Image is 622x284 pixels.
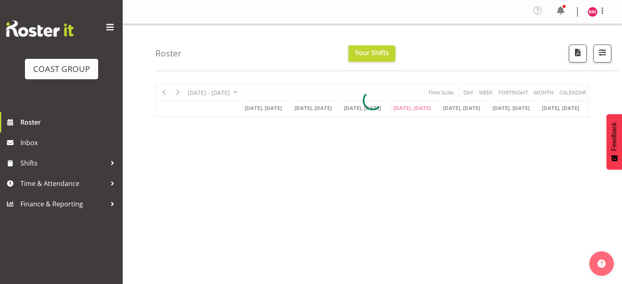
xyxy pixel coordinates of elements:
[20,177,106,190] span: Time & Attendance
[611,122,618,151] span: Feedback
[33,63,90,75] div: COAST GROUP
[355,48,389,57] span: Your Shifts
[6,20,74,37] img: Rosterit website logo
[20,198,106,210] span: Finance & Reporting
[348,45,395,62] button: Your Shifts
[20,116,119,128] span: Roster
[597,259,606,268] img: help-xxl-2.png
[593,45,611,63] button: Filter Shifts
[588,7,597,17] img: robert-micheal-hyde10060.jpg
[606,114,622,170] button: Feedback - Show survey
[155,49,182,58] h4: Roster
[20,136,119,149] span: Inbox
[569,45,587,63] button: Download a PDF of the roster according to the set date range.
[20,157,106,169] span: Shifts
